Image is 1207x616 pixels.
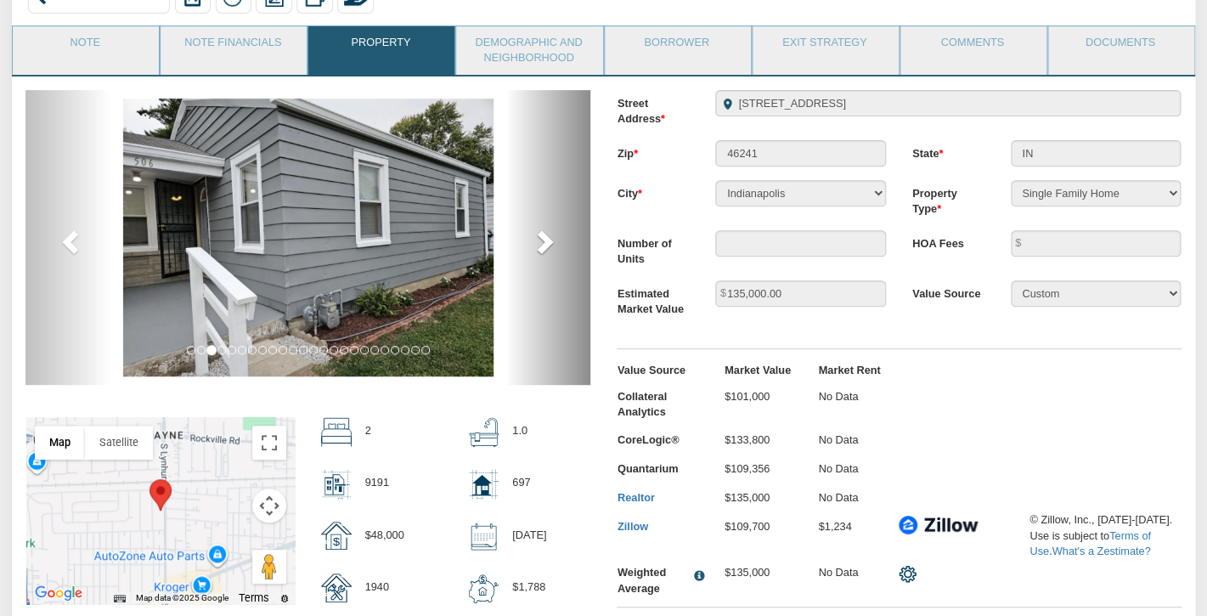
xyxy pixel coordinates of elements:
[321,574,352,602] img: year_built.svg
[818,455,858,483] p: No Data
[618,433,680,446] span: CoreLogic®
[512,417,527,446] p: 1.0
[149,479,172,511] div: Marker
[899,180,997,218] label: Property Type
[469,574,499,604] img: down_payment.svg
[725,455,770,483] p: $109,356
[618,462,679,475] span: Quantarium
[512,574,545,602] p: $1,788
[618,565,688,596] div: Weighted Average
[252,489,286,523] button: Map camera controls
[13,26,157,69] a: Note
[618,520,648,533] a: Zillow
[900,26,1045,69] a: Comments
[85,426,153,460] button: Show satellite imagery
[239,591,269,604] a: Terms (opens in new tab)
[604,90,702,127] label: Street Address
[618,390,667,418] span: Collateral Analytics
[725,565,792,580] p: $135,000
[364,417,370,446] p: 2
[321,469,352,500] img: lot_size.svg
[725,426,770,455] p: $133,800
[605,26,749,69] a: Borrower
[1029,512,1181,528] div: © Zillow, Inc., [DATE]-[DATE].
[753,26,897,69] a: Exit Strategy
[308,26,453,69] a: Property
[279,591,290,604] a: Report errors in the road map or imagery to Google
[818,426,858,455] p: No Data
[364,469,388,498] p: 9191
[818,565,885,580] p: No Data
[469,417,499,448] img: bath.svg
[1029,529,1151,557] a: Terms of Use
[512,469,530,498] p: 697
[136,593,228,602] span: Map data ©2025 Google
[604,180,702,201] label: City
[604,140,702,161] label: Zip
[818,483,858,512] p: No Data
[512,522,546,551] p: [DATE]
[899,280,997,302] label: Value Source
[805,363,900,378] label: Market Rent
[364,522,403,551] p: $48,000
[725,382,770,411] p: $101,000
[618,363,712,378] label: Value Source
[711,363,805,378] label: Market Value
[725,512,770,541] p: $109,700
[618,491,655,504] a: Realtor
[469,522,499,552] img: sold_date.svg
[35,426,85,460] button: Show street map
[899,565,917,583] img: settings.png
[252,550,286,584] button: Drag Pegman onto the map to open Street View
[123,99,494,376] img: 575481
[725,483,770,512] p: $135,000
[252,426,286,460] button: Toggle fullscreen view
[604,280,702,318] label: Estimated Market Value
[321,522,352,550] img: sold_price.svg
[31,582,87,604] img: Google
[456,26,601,75] a: Demographic and Neighborhood
[899,512,977,538] img: Real Estate on Zillow
[31,582,87,604] a: Open this area in Google Maps (opens a new window)
[1048,26,1193,69] a: Documents
[818,382,858,411] p: No Data
[161,26,305,69] a: Note Financials
[1052,545,1150,557] a: What's a Zestimate?
[604,230,702,268] label: Number of Units
[899,230,997,251] label: HOA Fees
[114,592,126,604] button: Keyboard shortcuts
[1029,528,1181,560] div: Use is subject to .
[321,417,352,448] img: beds.svg
[364,574,388,602] p: 1940
[899,140,997,161] label: State
[818,512,851,541] p: $1,234
[469,469,499,500] img: home_size.svg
